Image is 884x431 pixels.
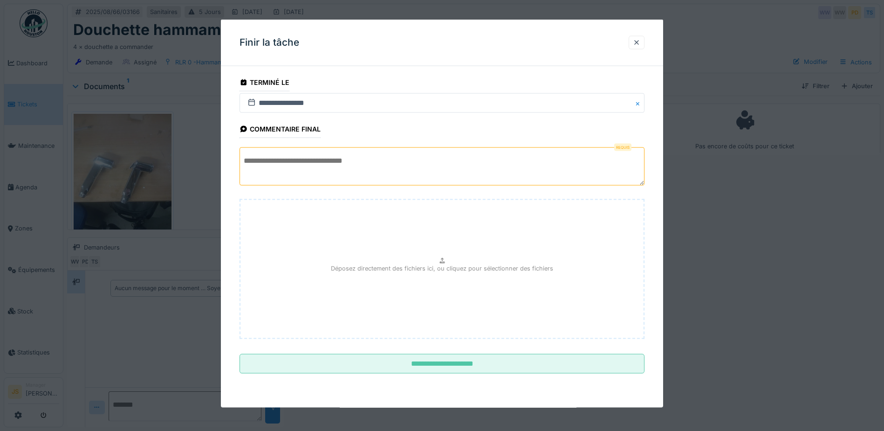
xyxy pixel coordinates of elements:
p: Déposez directement des fichiers ici, ou cliquez pour sélectionner des fichiers [331,264,553,273]
div: Requis [614,144,631,151]
div: Commentaire final [240,122,321,138]
h3: Finir la tâche [240,37,299,49]
div: Terminé le [240,76,289,91]
button: Close [634,93,644,113]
